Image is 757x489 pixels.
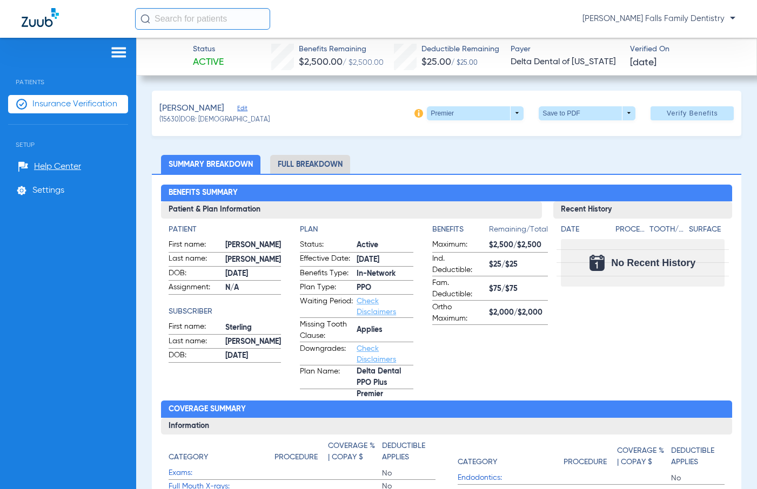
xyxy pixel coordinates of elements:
span: Patients [8,62,128,86]
span: $75/$75 [489,283,548,295]
h2: Coverage Summary [161,400,732,418]
span: [PERSON_NAME] Falls Family Dentistry [582,13,735,24]
button: Save to PDF [539,106,635,120]
span: Maximum: [432,239,485,252]
app-breakdown-title: Coverage % | Copay $ [617,440,671,472]
a: Help Center [18,161,81,172]
h2: Benefits Summary [161,185,732,202]
h4: Category [458,457,497,468]
span: Sterling [225,322,281,334]
span: Active [357,240,413,251]
iframe: Chat Widget [703,437,757,489]
app-breakdown-title: Tooth/Quad [649,224,685,239]
span: No Recent History [611,257,695,268]
span: Delta Dental PPO Plus Premier [357,377,413,389]
span: Plan Name: [300,366,353,389]
span: [PERSON_NAME] [225,254,281,266]
span: Verify Benefits [667,109,718,118]
span: Setup [8,125,128,148]
span: Benefits Remaining [299,44,384,55]
span: No [382,468,436,479]
a: Check Disclaimers [357,345,396,363]
li: Full Breakdown [270,155,350,174]
h4: Tooth/Quad [649,224,685,235]
span: Missing Tooth Clause: [300,319,353,342]
span: [DATE] [225,350,281,362]
span: No [671,473,725,484]
span: Last name: [169,336,222,349]
span: Assignment: [169,282,222,295]
span: Status: [300,239,353,252]
span: Verified On [630,44,740,55]
app-breakdown-title: Procedure [274,440,328,467]
img: Search Icon [140,14,150,24]
h4: Subscriber [169,306,281,317]
span: Deductible Remaining [421,44,499,55]
span: Effective Date: [300,253,353,266]
span: $2,500/$2,500 [489,240,548,251]
app-breakdown-title: Category [458,440,564,472]
span: Help Center [34,161,81,172]
h4: Benefits [432,224,489,235]
img: Zuub Logo [22,8,59,27]
h4: Coverage % | Copay $ [617,445,665,468]
span: Ortho Maximum: [432,302,485,324]
h4: Plan [300,224,413,235]
span: Exams: [169,467,274,479]
input: Search for patients [135,8,270,30]
span: Fam. Deductible: [432,277,485,300]
span: $25.00 [421,57,451,67]
h4: Procedure [564,457,607,468]
h4: Coverage % | Copay $ [328,440,376,463]
span: (15630) DOB: [DEMOGRAPHIC_DATA] [159,116,270,125]
h4: Procedure [274,452,318,463]
app-breakdown-title: Category [169,440,274,467]
span: PPO [357,282,413,294]
app-breakdown-title: Coverage % | Copay $ [328,440,381,467]
h4: Category [169,452,208,463]
span: [PERSON_NAME] [159,102,224,116]
app-breakdown-title: Surface [689,224,725,239]
app-breakdown-title: Date [561,224,606,239]
button: Premier [427,106,524,120]
span: $2,500.00 [299,57,343,67]
app-breakdown-title: Deductible Applies [382,440,436,467]
span: Benefits Type: [300,268,353,281]
span: Active [193,56,224,69]
app-breakdown-title: Procedure [615,224,646,239]
app-breakdown-title: Procedure [564,440,617,472]
h4: Procedure [615,224,646,235]
span: [DATE] [630,56,656,70]
span: / $2,500.00 [343,59,384,66]
span: Status [193,44,224,55]
app-breakdown-title: Patient [169,224,281,235]
span: In-Network [357,268,413,280]
h4: Date [561,224,606,235]
span: DOB: [169,350,222,363]
span: Remaining/Total [489,224,548,239]
span: DOB: [169,268,222,281]
span: Waiting Period: [300,296,353,317]
span: Delta Dental of [US_STATE] [511,56,620,69]
h4: Surface [689,224,725,235]
span: [DATE] [225,268,281,280]
h3: Recent History [553,201,732,219]
span: Payer [511,44,620,55]
span: Plan Type: [300,282,353,295]
h4: Deductible Applies [382,440,430,463]
span: Ind. Deductible: [432,253,485,276]
span: Settings [32,185,64,196]
span: First name: [169,321,222,334]
app-breakdown-title: Deductible Applies [671,440,725,472]
span: Edit [237,105,247,115]
span: N/A [225,282,281,294]
span: [DATE] [357,254,413,266]
img: info-icon [414,109,423,118]
span: Applies [357,324,413,336]
span: $2,000/$2,000 [489,307,548,318]
span: Last name: [169,253,222,266]
button: Verify Benefits [651,106,734,120]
